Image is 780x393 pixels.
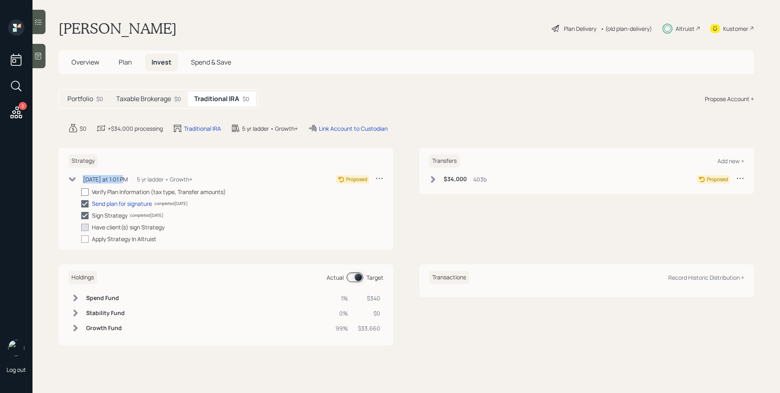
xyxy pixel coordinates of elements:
div: $0 [174,95,181,103]
h5: Taxable Brokerage [116,95,171,103]
h6: Spend Fund [86,295,125,302]
h6: Transactions [429,271,469,284]
div: Traditional IRA [184,124,221,133]
h6: $34,000 [444,176,467,183]
div: 5 yr ladder • Growth+ [137,175,193,184]
h6: Transfers [429,154,460,168]
div: 1% [336,294,348,302]
div: $0 [80,124,87,133]
div: Verify Plan Information (tax type, Transfer amounts) [92,188,226,196]
div: • (old plan-delivery) [600,24,652,33]
h6: Holdings [68,271,97,284]
div: Log out [6,366,26,374]
div: $340 [358,294,380,302]
div: $0 [358,309,380,317]
div: Send plan for signature [92,199,152,208]
h5: Portfolio [67,95,93,103]
div: Have client(s) sign Strategy [92,223,165,231]
div: Propose Account + [705,95,754,103]
div: [DATE] at 1:01 PM [83,175,128,184]
h6: Growth Fund [86,325,125,332]
span: Plan [119,58,132,67]
img: james-distasi-headshot.png [8,340,24,356]
div: Proposed [346,176,367,183]
h6: Stability Fund [86,310,125,317]
div: Add new + [717,157,744,165]
div: +$34,000 processing [108,124,163,133]
div: Sign Strategy [92,211,128,220]
div: Proposed [707,176,728,183]
div: Target [366,273,383,282]
div: Actual [327,273,344,282]
div: $0 [243,95,249,103]
div: 3 [19,102,27,110]
h1: [PERSON_NAME] [58,19,177,37]
div: Kustomer [723,24,748,33]
div: 403b [473,175,487,184]
span: Invest [152,58,171,67]
div: Link Account to Custodian [319,124,388,133]
div: 5 yr ladder • Growth+ [242,124,298,133]
div: 0% [336,309,348,317]
div: Plan Delivery [564,24,596,33]
h5: Traditional IRA [194,95,239,103]
h6: Strategy [68,154,98,168]
div: completed [DATE] [154,201,188,207]
div: Altruist [676,24,695,33]
div: $0 [96,95,103,103]
span: Overview [71,58,99,67]
div: Record Historic Distribution + [668,274,744,281]
div: 99% [336,324,348,333]
div: completed [DATE] [130,212,163,218]
div: Apply Strategy In Altruist [92,235,156,243]
div: $33,660 [358,324,380,333]
span: Spend & Save [191,58,231,67]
